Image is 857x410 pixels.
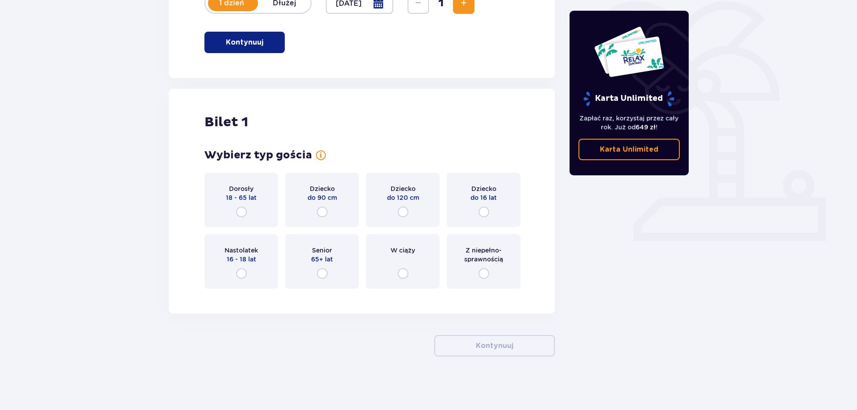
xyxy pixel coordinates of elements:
span: do 90 cm [308,193,337,202]
p: Kontynuuj [476,341,513,351]
span: 65+ lat [311,255,333,264]
span: 649 zł [636,124,656,131]
span: Nastolatek [225,246,258,255]
button: Kontynuuj [434,335,555,356]
span: W ciąży [391,246,415,255]
p: Kontynuuj [226,37,263,47]
span: 16 - 18 lat [227,255,256,264]
span: Z niepełno­sprawnością [455,246,512,264]
span: Dziecko [391,184,416,193]
span: Senior [312,246,332,255]
span: Dorosły [229,184,254,193]
button: Kontynuuj [204,32,285,53]
a: Karta Unlimited [578,139,680,160]
p: Karta Unlimited [582,91,675,107]
img: Dwie karty całoroczne do Suntago z napisem 'UNLIMITED RELAX', na białym tle z tropikalnymi liśćmi... [594,26,665,78]
span: do 16 lat [470,193,497,202]
h3: Wybierz typ gościa [204,149,312,162]
span: Dziecko [471,184,496,193]
p: Karta Unlimited [600,145,658,154]
span: do 120 cm [387,193,419,202]
h2: Bilet 1 [204,114,248,131]
p: Zapłać raz, korzystaj przez cały rok. Już od ! [578,114,680,132]
span: Dziecko [310,184,335,193]
span: 18 - 65 lat [226,193,257,202]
